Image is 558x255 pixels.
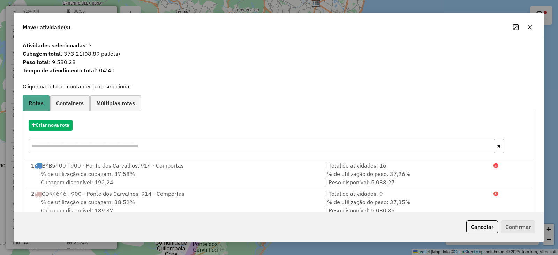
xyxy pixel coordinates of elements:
span: : 04:40 [18,66,540,75]
strong: Atividades selecionadas [23,42,85,49]
div: Cubagem disponível: 192,24 [27,170,321,186]
span: % de utilização da cubagem: 38,52% [41,199,135,206]
span: % de utilização da cubagem: 37,58% [41,170,135,177]
div: | Total de atividades: 16 [321,161,489,170]
div: Cubagem disponível: 189,37 [27,198,321,215]
button: Maximize [510,22,521,33]
span: Múltiplas rotas [96,100,135,106]
span: Rotas [29,100,44,106]
strong: Tempo de atendimento total [23,67,96,74]
span: Mover atividade(s) [23,23,70,31]
span: (08,89 pallets) [83,50,120,57]
i: Porcentagens após mover as atividades: Cubagem: 159,69% Peso: 155,48% [493,191,498,196]
div: | | Peso disponível: 5.088,27 [321,170,489,186]
span: : 3 [18,41,540,49]
span: % de utilização do peso: 37,35% [327,199,410,206]
i: Porcentagens após mover as atividades: Cubagem: 158,76% Peso: 155,39% [493,163,498,168]
button: Cancelar [466,220,498,233]
label: Clique na rota ou container para selecionar [23,82,131,91]
div: | | Peso disponível: 5.080,85 [321,198,489,215]
span: : 9.580,28 [18,58,540,66]
div: 2 CDR4646 | 900 - Ponte dos Carvalhos, 914 - Comportas [27,190,321,198]
strong: Peso total [23,59,49,65]
div: 1 BYB5400 | 900 - Ponte dos Carvalhos, 914 - Comportas [27,161,321,170]
div: | Total de atividades: 9 [321,190,489,198]
span: : 373,21 [18,49,540,58]
span: Containers [56,100,84,106]
strong: Cubagem total [23,50,61,57]
button: Criar nova rota [29,120,73,131]
span: % de utilização do peso: 37,26% [327,170,410,177]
